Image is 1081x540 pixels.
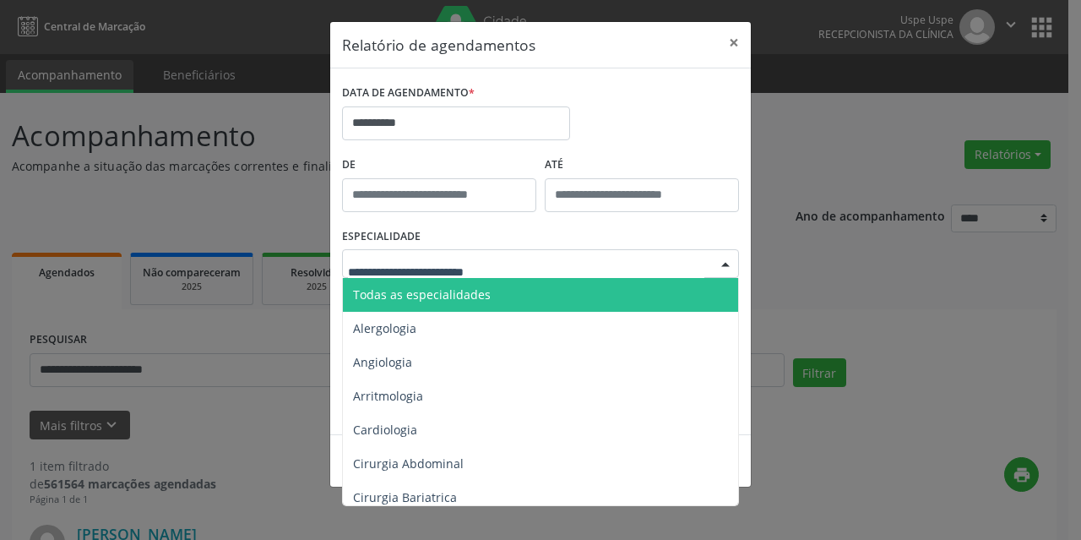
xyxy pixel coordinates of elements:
label: ESPECIALIDADE [342,224,421,250]
label: ATÉ [545,152,739,178]
span: Cirurgia Abdominal [353,455,464,472]
h5: Relatório de agendamentos [342,34,535,56]
span: Arritmologia [353,388,423,404]
span: Alergologia [353,320,416,336]
span: Angiologia [353,354,412,370]
label: De [342,152,536,178]
label: DATA DE AGENDAMENTO [342,80,475,106]
button: Close [717,22,751,63]
span: Cirurgia Bariatrica [353,489,457,505]
span: Todas as especialidades [353,286,491,303]
span: Cardiologia [353,422,417,438]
